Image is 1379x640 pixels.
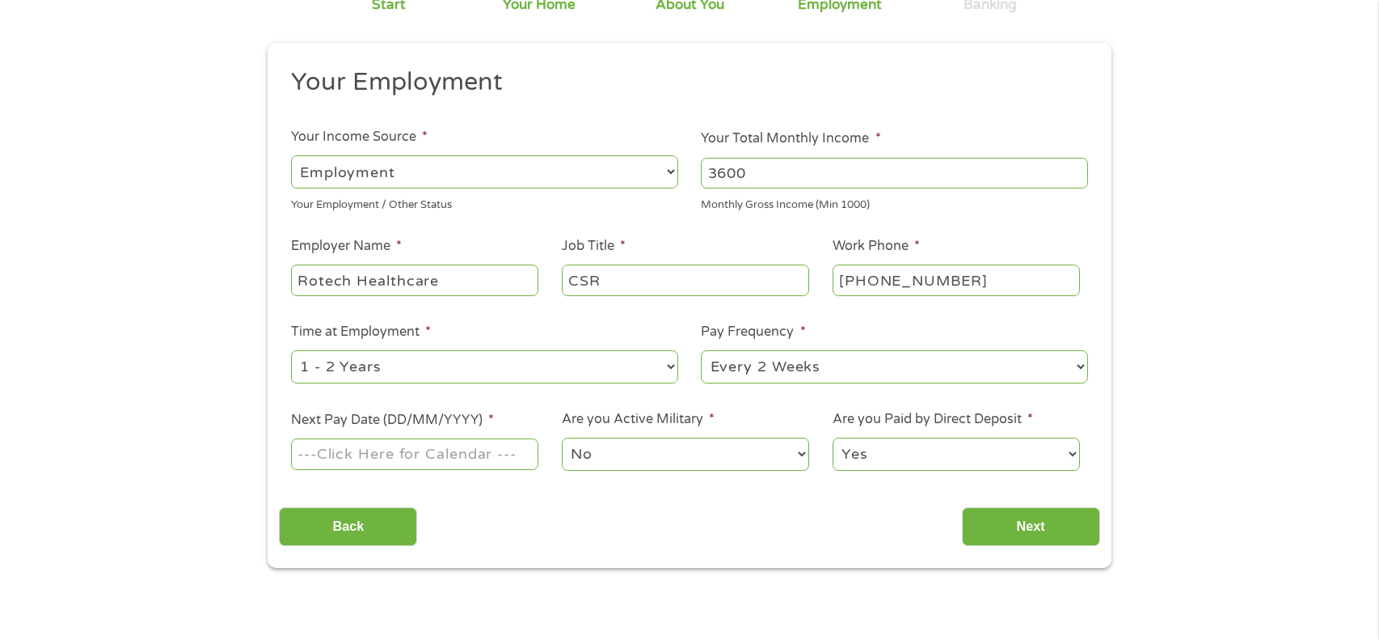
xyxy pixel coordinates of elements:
input: (231) 754-4010 [833,265,1080,295]
label: Your Income Source [291,129,428,146]
label: Time at Employment [291,324,431,341]
input: 1800 [701,158,1088,189]
input: Next [962,507,1100,547]
label: Pay Frequency [701,324,805,341]
label: Next Pay Date (DD/MM/YYYY) [291,412,494,429]
label: Work Phone [833,238,920,255]
input: Back [279,507,417,547]
input: Cashier [562,265,809,295]
h2: Your Employment [291,66,1077,99]
label: Employer Name [291,238,402,255]
label: Are you Active Military [562,411,715,428]
div: Monthly Gross Income (Min 1000) [701,192,1088,214]
input: Walmart [291,265,538,295]
input: ---Click Here for Calendar --- [291,439,538,469]
label: Job Title [562,238,626,255]
label: Your Total Monthly Income [701,130,880,147]
div: Your Employment / Other Status [291,192,678,214]
label: Are you Paid by Direct Deposit [833,411,1033,428]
